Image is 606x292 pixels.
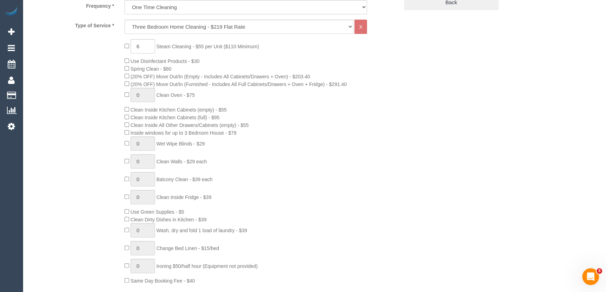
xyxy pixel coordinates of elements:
[156,44,259,49] span: Steam Cleaning - $55 per Unit ($110 Minimum)
[156,92,195,98] span: Clean Oven - $75
[131,130,237,136] span: Inside windows for up to 3 Bedroom House - $79
[131,278,195,284] span: Same Day Booking Fee - $40
[156,159,207,164] span: Clean Walls - $29 each
[131,58,199,64] span: Use Disinfectant Products - $30
[131,115,219,120] span: Clean Inside Kitchen Cabinets (full) - $95
[24,20,119,29] label: Type of Service *
[131,107,227,113] span: Clean Inside Kitchen Cabinets (empty) - $55
[131,122,249,128] span: Clean Inside All Other Drawers/Cabinets (empty) - $55
[156,245,219,251] span: Change Bed Linen - $15/bed
[156,177,212,182] span: Balcony Clean - $39 each
[131,217,206,222] span: Clean Dirty Dishes in Kitchen - $39
[156,141,205,147] span: Wet Wipe Blinds - $29
[131,66,171,72] span: Spring Clean - $80
[156,263,258,269] span: Ironing $50/half hour (Equipment not provided)
[131,81,347,87] span: (20% OFF) Move Out/In (Furnished - Includes All Full Cabinets/Drawers + Oven + Fridge) - $291.40
[156,228,247,233] span: Wash, dry and fold 1 load of laundry - $39
[131,74,310,79] span: (20% OFF) Move Out/In (Empty - Includes All Cabinets/Drawers + Oven) - $203.40
[156,194,211,200] span: Clean Inside Fridge - $39
[4,7,18,17] img: Automaid Logo
[597,268,602,274] span: 3
[582,268,599,285] iframe: Intercom live chat
[131,209,184,215] span: Use Green Supplies - $5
